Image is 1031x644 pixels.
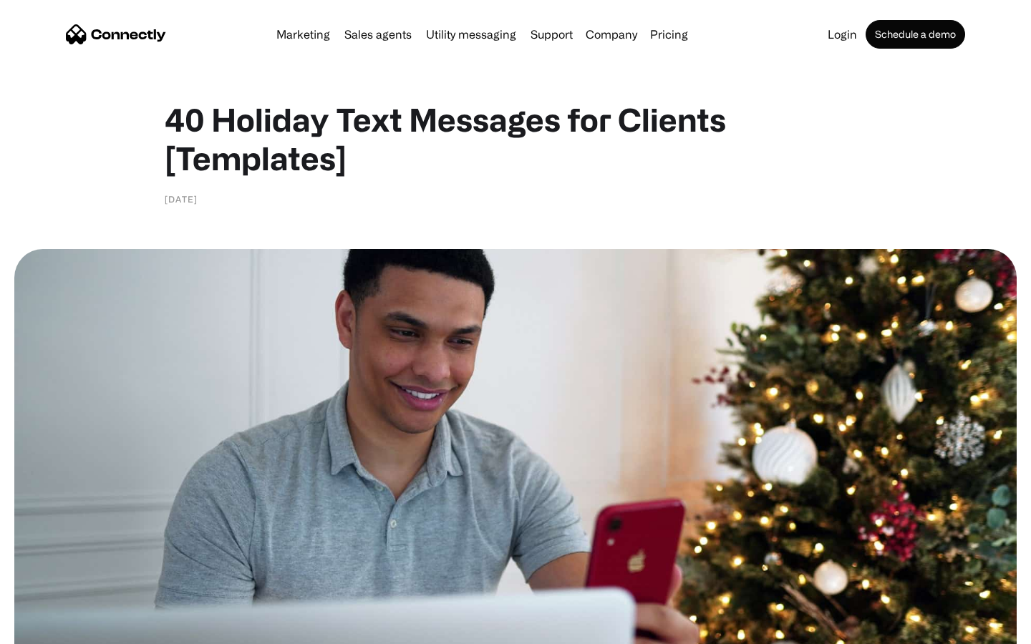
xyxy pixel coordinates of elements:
a: Sales agents [339,29,417,40]
div: Company [586,24,637,44]
ul: Language list [29,619,86,639]
a: Schedule a demo [866,20,965,49]
h1: 40 Holiday Text Messages for Clients [Templates] [165,100,866,177]
a: Support [525,29,579,40]
a: Utility messaging [420,29,522,40]
aside: Language selected: English [14,619,86,639]
div: [DATE] [165,192,198,206]
a: Marketing [271,29,336,40]
a: Login [822,29,863,40]
a: Pricing [644,29,694,40]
